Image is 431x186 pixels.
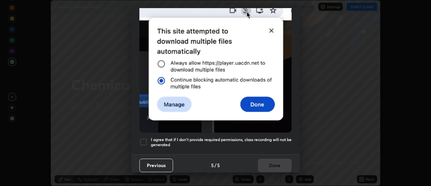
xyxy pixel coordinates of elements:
[217,162,220,169] h4: 5
[214,162,217,169] h4: /
[211,162,214,169] h4: 5
[139,159,173,172] button: Previous
[151,137,292,148] h5: I agree that if I don't provide required permissions, class recording will not be generated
